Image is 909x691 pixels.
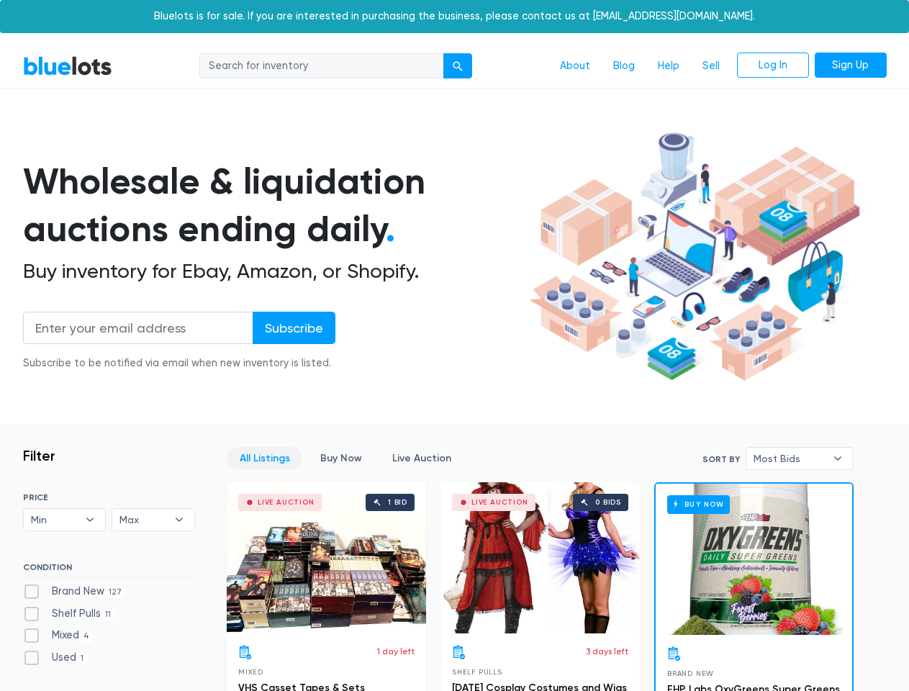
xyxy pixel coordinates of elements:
a: Live Auction 0 bids [440,482,640,633]
input: Subscribe [253,312,335,344]
span: Brand New [667,669,714,677]
a: Buy Now [656,484,852,635]
label: Brand New [23,584,127,600]
div: 1 bid [388,499,407,506]
a: Sell [691,53,731,80]
a: Blog [602,53,646,80]
span: 1 [76,653,89,664]
span: Min [31,509,78,530]
img: hero-ee84e7d0318cb26816c560f6b4441b76977f77a177738b4e94f68c95b2b83dbb.png [524,126,865,388]
p: 3 days left [586,645,628,658]
span: Mixed [238,668,263,676]
label: Used [23,650,89,666]
a: Log In [737,53,809,78]
b: ▾ [823,448,853,469]
a: About [548,53,602,80]
span: Max [119,509,167,530]
label: Sort By [702,453,740,466]
b: ▾ [164,509,194,530]
label: Shelf Pulls [23,606,116,622]
div: Subscribe to be notified via email when new inventory is listed. [23,356,335,371]
div: Live Auction [258,499,315,506]
span: Shelf Pulls [452,668,502,676]
a: Help [646,53,691,80]
h6: PRICE [23,492,195,502]
h2: Buy inventory for Ebay, Amazon, or Shopify. [23,259,524,284]
h3: Filter [23,447,55,464]
input: Search for inventory [199,53,444,79]
span: 127 [104,587,127,598]
span: 11 [101,609,116,620]
p: 1 day left [377,645,415,658]
h6: Buy Now [667,495,730,513]
span: . [386,207,395,250]
span: 4 [79,631,94,643]
a: Buy Now [308,447,374,469]
a: Sign Up [815,53,887,78]
h1: Wholesale & liquidation auctions ending daily [23,158,524,253]
span: Most Bids [754,448,826,469]
a: Live Auction [380,447,463,469]
a: All Listings [227,447,302,469]
b: ▾ [75,509,105,530]
a: Live Auction 1 bid [227,482,426,633]
input: Enter your email address [23,312,253,344]
div: Live Auction [471,499,528,506]
a: BlueLots [23,55,112,76]
div: 0 bids [595,499,621,506]
h6: CONDITION [23,562,195,578]
label: Mixed [23,628,94,643]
